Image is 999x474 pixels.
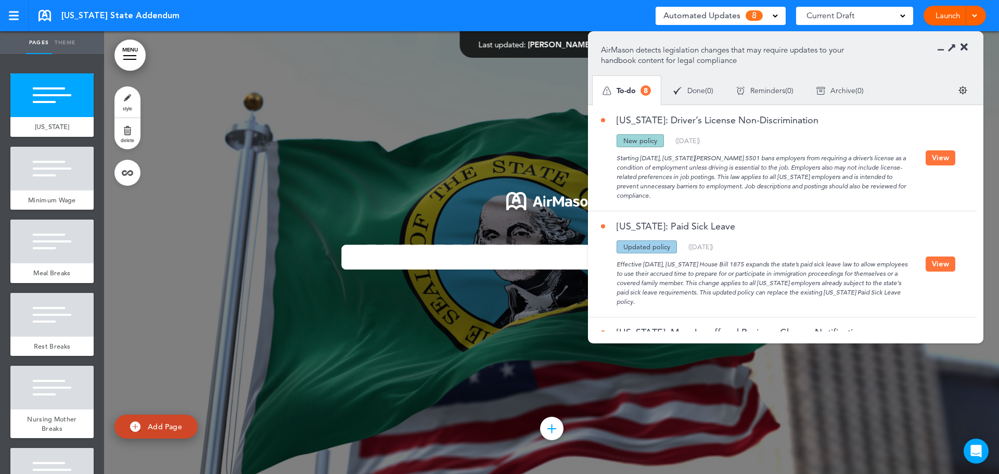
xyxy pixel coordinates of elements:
[603,86,611,95] img: apu_icons_todo.svg
[35,122,70,131] span: [US_STATE]
[964,439,989,464] div: Open Intercom Messenger
[707,87,711,94] span: 0
[27,415,76,433] span: Nursing Mother Breaks
[931,6,964,25] a: Launch
[52,31,78,54] a: Theme
[601,147,926,200] div: Starting [DATE], [US_STATE][PERSON_NAME] 5501 bans employers from requiring a driver’s license as...
[61,10,180,21] span: [US_STATE] State Addendum
[114,86,140,118] a: style
[28,196,76,204] span: Minimum Wage
[806,8,854,23] span: Current Draft
[10,263,94,283] a: Meal Breaks
[617,134,664,147] div: New policy
[663,8,740,23] span: Automated Updates
[114,415,198,439] a: Add Page
[10,337,94,356] a: Rest Breaks
[958,86,967,95] img: settings.svg
[10,409,94,438] a: Nursing Mother Breaks
[26,31,52,54] a: Pages
[33,268,70,277] span: Meal Breaks
[10,117,94,137] a: [US_STATE]
[506,192,597,210] img: 1722553576973-Airmason_logo_White.png
[736,86,745,95] img: apu_icons_remind.svg
[479,41,625,48] div: —
[830,87,855,94] span: Archive
[688,244,713,250] div: ( )
[114,40,146,71] a: MENU
[677,136,698,145] span: [DATE]
[750,87,785,94] span: Reminders
[805,77,875,105] div: ( )
[114,118,140,149] a: delete
[601,222,735,231] a: [US_STATE]: Paid Sick Leave
[601,116,818,125] a: [US_STATE]: Driver’s License Non-Discrimination
[34,342,70,351] span: Rest Breaks
[601,253,926,306] div: Effective [DATE], [US_STATE] House Bill 1875 expands the state’s paid sick leave law to allow emp...
[617,87,636,94] span: To-do
[690,242,711,251] span: [DATE]
[787,87,791,94] span: 0
[601,328,864,337] a: [US_STATE]: Mass Layoff and Business Closure Notification
[130,421,140,432] img: add.svg
[926,257,955,272] button: View
[725,77,805,105] div: ( )
[641,85,651,96] span: 8
[10,190,94,210] a: Minimum Wage
[673,86,682,95] img: apu_icons_done.svg
[123,105,132,111] span: style
[121,137,134,143] span: delete
[816,86,825,95] img: apu_icons_archive.svg
[675,137,700,144] div: ( )
[601,45,860,66] p: AirMason detects legislation changes that may require updates to your handbook content for legal ...
[617,240,677,253] div: Updated policy
[926,150,955,165] button: View
[662,77,725,105] div: ( )
[528,40,592,49] span: [PERSON_NAME]
[479,40,526,49] span: Last updated:
[857,87,862,94] span: 0
[746,10,763,21] span: 8
[148,422,182,431] span: Add Page
[687,87,705,94] span: Done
